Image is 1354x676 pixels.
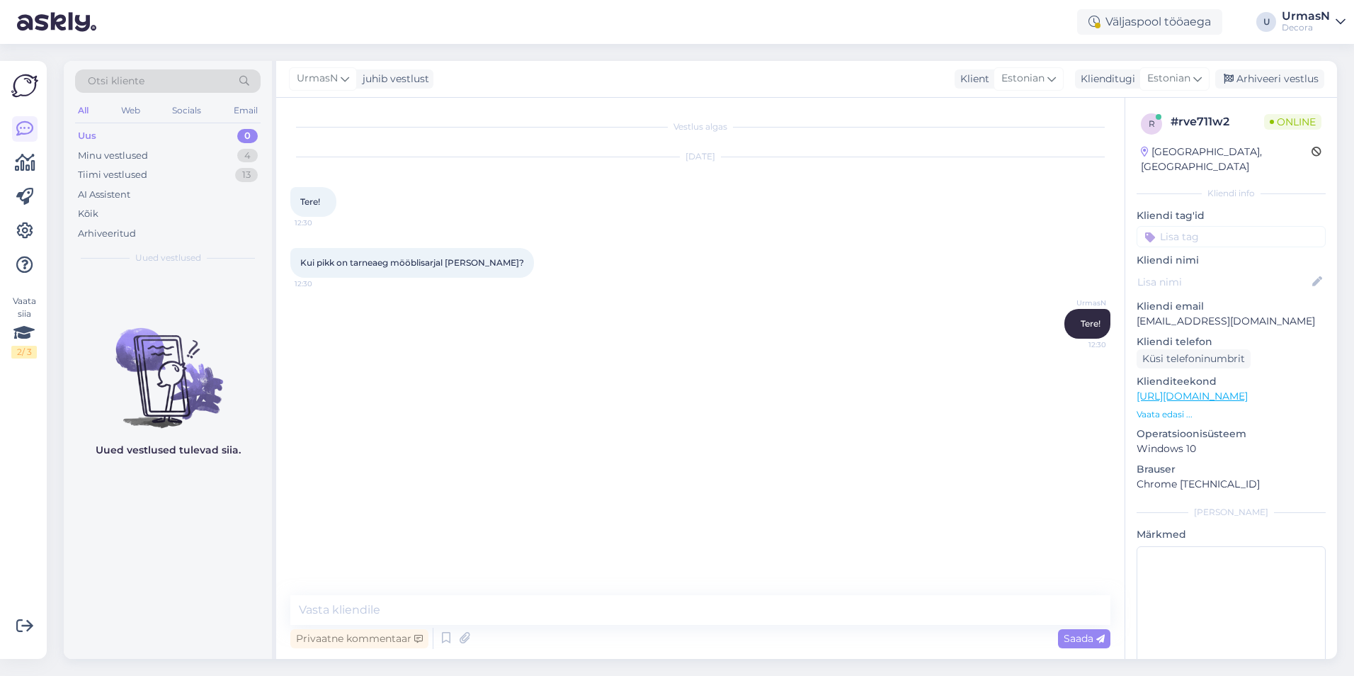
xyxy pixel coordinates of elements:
div: Vaata siia [11,295,37,359]
div: [GEOGRAPHIC_DATA], [GEOGRAPHIC_DATA] [1141,145,1312,174]
div: Küsi telefoninumbrit [1137,349,1251,368]
input: Lisa tag [1137,226,1326,247]
div: 0 [237,129,258,143]
p: Kliendi telefon [1137,334,1326,349]
p: Kliendi nimi [1137,253,1326,268]
span: Tere! [300,196,320,207]
span: 12:30 [1053,339,1106,350]
span: UrmasN [1053,298,1106,308]
p: Märkmed [1137,527,1326,542]
img: Askly Logo [11,72,38,99]
div: Klienditugi [1075,72,1135,86]
div: Uus [78,129,96,143]
span: Estonian [1147,71,1190,86]
span: Estonian [1001,71,1045,86]
div: [DATE] [290,150,1110,163]
div: U [1256,12,1276,32]
div: Väljaspool tööaega [1077,9,1222,35]
p: Windows 10 [1137,441,1326,456]
div: Arhiveeritud [78,227,136,241]
span: 12:30 [295,278,348,289]
input: Lisa nimi [1137,274,1309,290]
div: AI Assistent [78,188,130,202]
div: Vestlus algas [290,120,1110,133]
div: Klient [955,72,989,86]
a: UrmasNDecora [1282,11,1346,33]
div: # rve711w2 [1171,113,1264,130]
p: Klienditeekond [1137,374,1326,389]
a: [URL][DOMAIN_NAME] [1137,390,1248,402]
p: Chrome [TECHNICAL_ID] [1137,477,1326,492]
span: Tere! [1081,318,1100,329]
div: Decora [1282,22,1330,33]
div: Privaatne kommentaar [290,629,428,648]
p: Uued vestlused tulevad siia. [96,443,241,458]
div: 13 [235,168,258,182]
div: Tiimi vestlused [78,168,147,182]
span: Online [1264,114,1321,130]
div: Socials [169,101,204,120]
div: Email [231,101,261,120]
p: Brauser [1137,462,1326,477]
div: UrmasN [1282,11,1330,22]
p: [EMAIL_ADDRESS][DOMAIN_NAME] [1137,314,1326,329]
p: Kliendi email [1137,299,1326,314]
span: 12:30 [295,218,348,228]
div: Minu vestlused [78,149,148,163]
div: juhib vestlust [357,72,429,86]
p: Vaata edasi ... [1137,408,1326,421]
div: All [75,101,91,120]
img: No chats [64,303,272,430]
div: Kõik [78,207,98,221]
div: 2 / 3 [11,346,37,359]
span: Otsi kliente [88,74,144,89]
span: Uued vestlused [135,252,201,264]
div: Arhiveeri vestlus [1215,69,1324,89]
span: UrmasN [297,71,338,86]
div: Kliendi info [1137,187,1326,200]
div: [PERSON_NAME] [1137,506,1326,519]
div: 4 [237,149,258,163]
p: Operatsioonisüsteem [1137,427,1326,441]
span: Kui pikk on tarneaeg mööblisarjal [PERSON_NAME]? [300,257,524,268]
div: Web [118,101,143,120]
p: Kliendi tag'id [1137,208,1326,223]
span: Saada [1064,632,1105,645]
span: r [1149,118,1155,129]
